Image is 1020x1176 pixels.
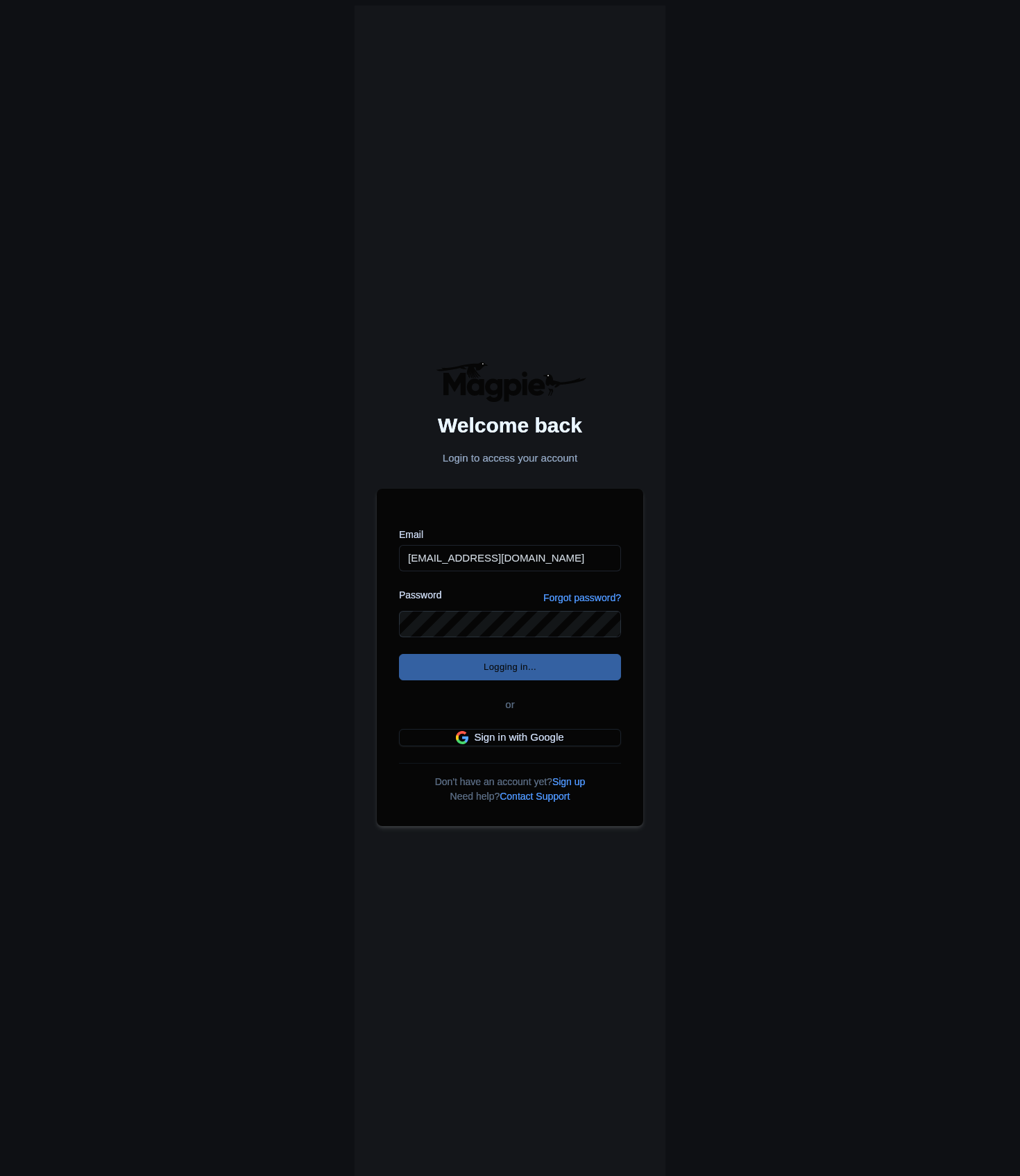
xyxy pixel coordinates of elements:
a: Sign in with Google [399,729,621,746]
img: logo-ab69f6fb50320c5b225c76a69d11143b.png [432,361,588,403]
p: Login to access your account [377,451,643,467]
input: you@example.com [399,545,621,571]
label: Email [399,528,621,542]
a: Contact Support [500,791,570,802]
img: google.svg [456,731,468,744]
span: or [505,697,514,713]
a: Sign up [552,776,585,787]
h2: Welcome back [377,414,643,437]
label: Password [399,588,441,603]
a: Forgot password? [543,591,621,605]
div: Don't have an account yet? Need help? [399,763,621,804]
input: Logging in... [399,654,621,680]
